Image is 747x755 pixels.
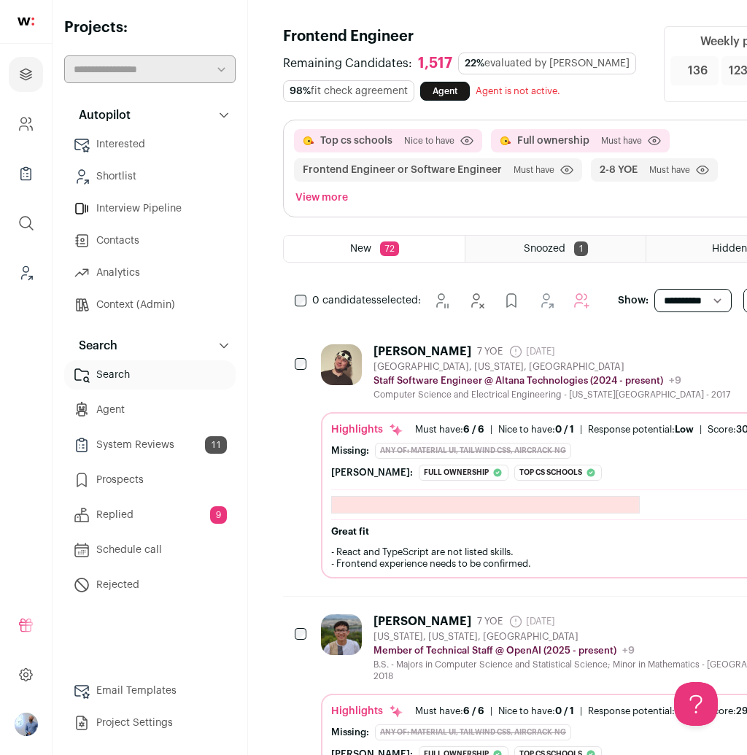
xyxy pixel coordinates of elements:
p: Search [70,337,117,355]
div: Response potential: [588,424,694,435]
span: 22% [465,58,484,69]
span: 6 / 6 [463,425,484,434]
a: Agent [420,82,470,101]
span: Nice to have [404,135,454,147]
div: Missing: [331,445,369,457]
div: Highlights [331,704,403,719]
span: 0 / 1 [555,425,574,434]
img: 525c137f32689498c74d02045e4f96d1efd99cfb586147f2b1114c3ff52cb1fb [321,344,362,385]
button: View more [293,187,351,208]
span: Hidden [712,244,747,254]
a: Projects [9,57,43,92]
p: Member of Technical Staff @ OpenAI (2025 - present) [373,645,616,657]
div: Any of: Material UI, Tailwind CSS, Aircrack-ng [375,724,571,740]
span: 0 / 1 [555,706,574,716]
img: 97332-medium_jpg [15,713,38,736]
a: Rejected [64,570,236,600]
img: ae5b680970f059fe9d63e4a8516584c3232249e6846c61baa76fd8d5f25921ea.jpg [321,614,362,655]
span: +9 [622,646,635,656]
span: 0 candidates [312,295,376,306]
div: Full ownership [419,465,508,481]
div: fit check agreement [283,80,414,102]
span: 11 [205,436,227,454]
div: Nice to have: [498,705,574,717]
a: Interested [64,130,236,159]
a: Leads (Backoffice) [9,255,43,290]
a: Interview Pipeline [64,194,236,223]
p: Show: [618,293,649,308]
a: Schedule call [64,535,236,565]
a: Company and ATS Settings [9,107,43,142]
span: Must have [601,135,642,147]
span: 1 [574,241,588,256]
span: Snoozed [524,244,565,254]
div: evaluated by [PERSON_NAME] [458,53,636,74]
a: Replied9 [64,500,236,530]
h1: Frontend Engineer [283,26,646,47]
span: 98% [290,86,311,96]
span: 7 YOE [477,346,503,357]
a: Shortlist [64,162,236,191]
a: Prospects [64,465,236,495]
span: 6 / 6 [463,706,484,716]
span: 72 [380,241,399,256]
div: [PERSON_NAME]: [331,467,413,479]
div: Any of: Material UI, Tailwind CSS, Aircrack-ng [375,443,571,459]
div: Missing: [331,727,369,738]
a: System Reviews11 [64,430,236,460]
button: 2-8 YOE [600,163,638,177]
div: 1,517 [418,55,452,73]
span: [DATE] [508,614,555,629]
span: 9 [210,506,227,524]
button: Add to Prospects [497,286,526,315]
div: Nice to have: [498,424,574,435]
p: Autopilot [70,107,131,124]
p: Staff Software Engineer @ Altana Technologies (2024 - present) [373,375,663,387]
a: Agent [64,395,236,425]
button: Autopilot [64,101,236,130]
span: 136 [688,62,708,80]
button: Search [64,331,236,360]
div: Top cs schools [514,465,602,481]
div: [GEOGRAPHIC_DATA], [US_STATE], [GEOGRAPHIC_DATA] [373,361,730,373]
button: Hide [462,286,491,315]
span: 7 YOE [477,616,503,627]
a: Email Templates [64,676,236,705]
button: Frontend Engineer or Software Engineer [303,163,502,177]
span: New [350,244,371,254]
div: Highlights [331,422,403,437]
div: [PERSON_NAME] [373,614,471,629]
span: Must have [649,164,690,176]
button: Add to Autopilot [567,286,596,315]
div: [PERSON_NAME] [373,344,471,359]
button: Top cs schools [320,133,392,148]
button: Open dropdown [15,713,38,736]
a: Search [64,360,236,390]
a: Analytics [64,258,236,287]
iframe: Help Scout Beacon - Open [674,682,718,726]
span: Must have [514,164,554,176]
button: Snooze [427,286,456,315]
a: Context (Admin) [64,290,236,320]
a: Company Lists [9,156,43,191]
span: Agent is not active. [476,86,560,96]
img: wellfound-shorthand-0d5821cbd27db2630d0214b213865d53afaa358527fdda9d0ea32b1df1b89c2c.svg [18,18,34,26]
span: Remaining Candidates: [283,55,412,72]
a: Contacts [64,226,236,255]
a: Snoozed 1 [465,236,646,262]
button: Full ownership [517,133,589,148]
span: Low [675,425,694,434]
span: selected: [312,293,421,308]
a: Project Settings [64,708,236,737]
div: Computer Science and Electrical Engineering - [US_STATE][GEOGRAPHIC_DATA] - 2017 [373,389,730,400]
button: Add to Shortlist [532,286,561,315]
span: [DATE] [508,344,555,359]
h2: Projects: [64,18,236,38]
div: Response potential: [588,705,694,717]
div: Must have: [415,705,484,717]
div: Must have: [415,424,484,435]
span: +9 [669,376,681,386]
